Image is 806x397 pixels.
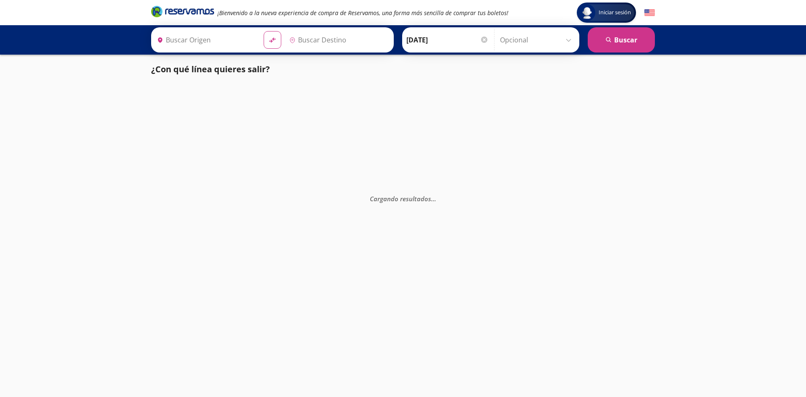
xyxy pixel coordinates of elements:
input: Buscar Origen [154,29,257,50]
button: English [644,8,655,18]
a: Brand Logo [151,5,214,20]
span: Iniciar sesión [595,8,634,17]
input: Buscar Destino [286,29,389,50]
span: . [433,194,434,202]
em: ¡Bienvenido a la nueva experiencia de compra de Reservamos, una forma más sencilla de comprar tus... [217,9,508,17]
span: . [434,194,436,202]
i: Brand Logo [151,5,214,18]
em: Cargando resultados [370,194,436,202]
input: Opcional [500,29,575,50]
span: . [431,194,433,202]
p: ¿Con qué línea quieres salir? [151,63,270,76]
button: Buscar [588,27,655,53]
input: Elegir Fecha [406,29,489,50]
